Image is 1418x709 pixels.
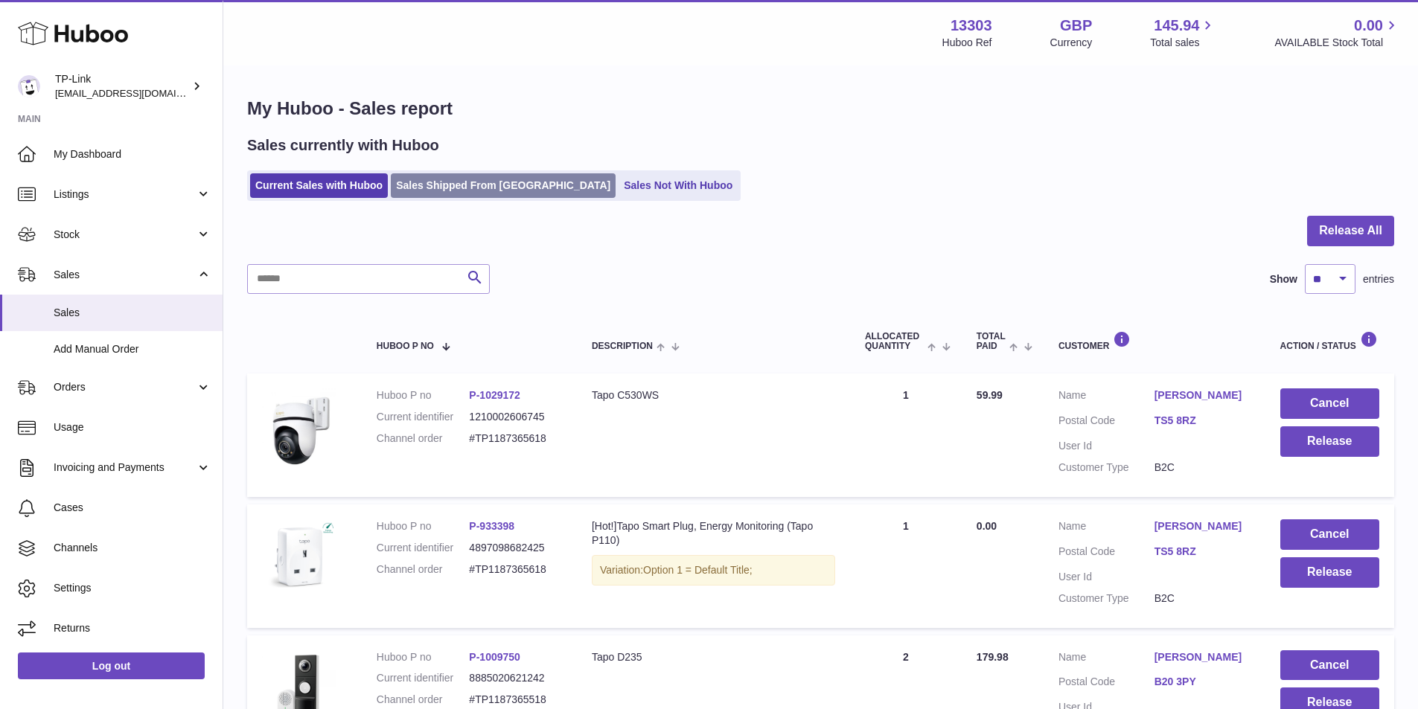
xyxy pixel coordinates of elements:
[469,562,562,577] dd: #TP1187365618
[377,671,470,685] dt: Current identifier
[1154,16,1199,36] span: 145.94
[1058,591,1154,606] dt: Customer Type
[865,332,924,351] span: ALLOCATED Quantity
[54,541,211,555] span: Channels
[1154,675,1251,689] a: B20 3PY
[1274,16,1400,50] a: 0.00 AVAILABLE Stock Total
[1050,36,1093,50] div: Currency
[592,555,835,586] div: Variation:
[377,562,470,577] dt: Channel order
[469,651,520,663] a: P-1009750
[1280,519,1379,550] button: Cancel
[54,228,196,242] span: Stock
[1058,414,1154,432] dt: Postal Code
[377,432,470,446] dt: Channel order
[1058,650,1154,668] dt: Name
[643,564,753,576] span: Option 1 = Default Title;
[262,388,336,469] img: 133031744299961.jpg
[469,389,520,401] a: P-1029172
[469,432,562,446] dd: #TP1187365618
[1058,331,1251,351] div: Customer
[55,87,219,99] span: [EMAIL_ADDRESS][DOMAIN_NAME]
[1154,461,1251,475] dd: B2C
[377,410,470,424] dt: Current identifier
[54,461,196,475] span: Invoicing and Payments
[1154,545,1251,559] a: TS5 8RZ
[54,380,196,394] span: Orders
[377,519,470,533] dt: Huboo P no
[54,187,196,202] span: Listings
[1280,388,1379,419] button: Cancel
[592,519,835,548] div: [Hot!]Tapo Smart Plug, Energy Monitoring (Tapo P110)
[1280,331,1379,351] div: Action / Status
[377,341,434,351] span: Huboo P no
[1150,16,1216,50] a: 145.94 Total sales
[592,341,653,351] span: Description
[18,652,205,679] a: Log out
[469,541,562,555] dd: 4897098682425
[1307,216,1394,246] button: Release All
[1154,414,1251,428] a: TS5 8RZ
[1280,557,1379,588] button: Release
[469,410,562,424] dd: 1210002606745
[1058,570,1154,584] dt: User Id
[469,520,514,532] a: P-933398
[1058,439,1154,453] dt: User Id
[469,671,562,685] dd: 8885020621242
[1274,36,1400,50] span: AVAILABLE Stock Total
[1058,388,1154,406] dt: Name
[377,693,470,707] dt: Channel order
[1280,426,1379,457] button: Release
[850,373,962,497] td: 1
[54,268,196,282] span: Sales
[1154,650,1251,664] a: [PERSON_NAME]
[18,75,40,97] img: gaby.chen@tp-link.com
[977,520,997,532] span: 0.00
[977,389,1003,401] span: 59.99
[54,342,211,356] span: Add Manual Order
[247,135,439,155] h2: Sales currently with Huboo
[850,504,962,628] td: 1
[1354,16,1383,36] span: 0.00
[1154,591,1251,606] dd: B2C
[55,72,189,100] div: TP-Link
[247,97,1394,121] h1: My Huboo - Sales report
[1060,16,1092,36] strong: GBP
[1058,675,1154,693] dt: Postal Code
[1058,545,1154,562] dt: Postal Code
[262,519,336,594] img: Tapo-P110_UK_1.0_1909_English_01_large_1569563931592x.jpg
[54,306,211,320] span: Sales
[54,621,211,635] span: Returns
[1280,650,1379,681] button: Cancel
[1058,461,1154,475] dt: Customer Type
[1150,36,1216,50] span: Total sales
[977,332,1006,351] span: Total paid
[1154,388,1251,402] a: [PERSON_NAME]
[250,173,388,198] a: Current Sales with Huboo
[1154,519,1251,533] a: [PERSON_NAME]
[1058,519,1154,537] dt: Name
[592,388,835,402] div: Tapo C530WS
[951,16,992,36] strong: 13303
[619,173,738,198] a: Sales Not With Huboo
[1363,272,1394,286] span: entries
[54,581,211,595] span: Settings
[977,651,1009,663] span: 179.98
[942,36,992,50] div: Huboo Ref
[377,650,470,664] dt: Huboo P no
[54,420,211,434] span: Usage
[469,693,562,707] dd: #TP1187365518
[592,650,835,664] div: Tapo D235
[377,388,470,402] dt: Huboo P no
[54,501,211,515] span: Cases
[377,541,470,555] dt: Current identifier
[1270,272,1297,286] label: Show
[54,147,211,161] span: My Dashboard
[391,173,616,198] a: Sales Shipped From [GEOGRAPHIC_DATA]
